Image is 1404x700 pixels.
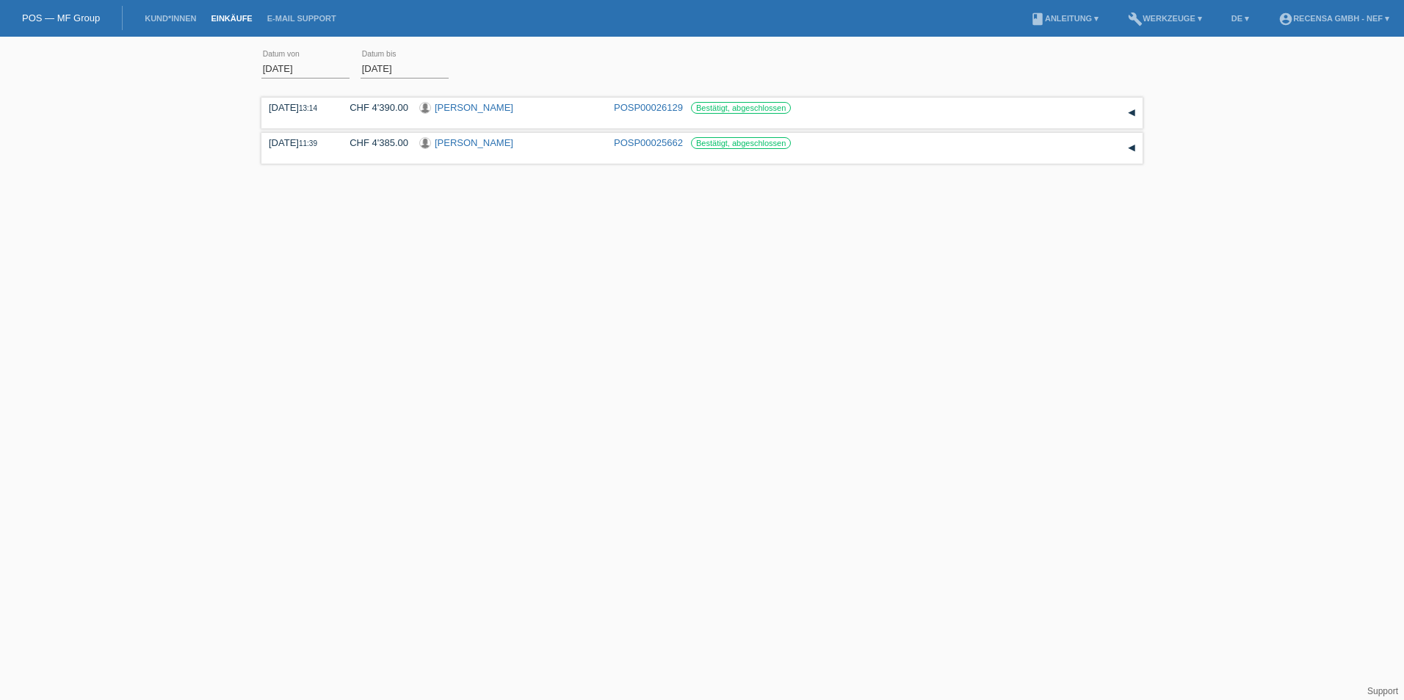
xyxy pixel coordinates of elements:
i: build [1128,12,1143,26]
div: CHF 4'385.00 [339,137,408,148]
a: Support [1367,686,1398,696]
a: POS — MF Group [22,12,100,23]
a: buildWerkzeuge ▾ [1121,14,1209,23]
span: 11:39 [299,139,317,147]
span: 13:14 [299,104,317,112]
label: Bestätigt, abgeschlossen [691,102,791,114]
div: [DATE] [269,137,328,148]
a: [PERSON_NAME] [435,137,513,148]
div: auf-/zuklappen [1121,137,1143,159]
i: account_circle [1278,12,1293,26]
a: [PERSON_NAME] [435,102,513,113]
a: DE ▾ [1224,14,1256,23]
a: Einkäufe [203,14,259,23]
label: Bestätigt, abgeschlossen [691,137,791,149]
a: bookAnleitung ▾ [1023,14,1106,23]
a: Kund*innen [137,14,203,23]
a: account_circleRecensa GmbH - Nef ▾ [1271,14,1397,23]
i: book [1030,12,1045,26]
a: POSP00025662 [614,137,683,148]
div: auf-/zuklappen [1121,102,1143,124]
a: E-Mail Support [260,14,344,23]
a: POSP00026129 [614,102,683,113]
div: CHF 4'390.00 [339,102,408,113]
div: [DATE] [269,102,328,113]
